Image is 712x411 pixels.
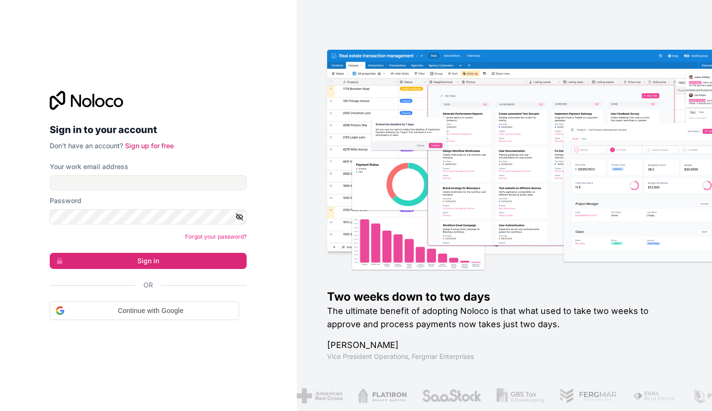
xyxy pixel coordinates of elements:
input: Password [50,209,247,224]
div: Continue with Google [50,301,239,320]
h2: Sign in to your account [50,121,247,138]
label: Password [50,196,81,205]
span: Continue with Google [68,306,233,316]
img: /assets/american-red-cross-BAupjrZR.png [297,388,343,403]
h1: Vice President Operations , Fergmar Enterprises [327,352,682,361]
img: /assets/gbstax-C-GtDUiK.png [497,388,545,403]
button: Sign in [50,253,247,269]
a: Sign up for free [125,142,174,150]
label: Your work email address [50,162,128,171]
span: Don't have an account? [50,142,123,150]
input: Email address [50,175,247,190]
h1: Two weeks down to two days [327,289,682,304]
img: /assets/saastock-C6Zbiodz.png [422,388,481,403]
a: Forgot your password? [185,233,247,240]
span: Or [143,280,153,290]
img: /assets/fergmar-CudnrXN5.png [560,388,617,403]
img: /assets/flatiron-C8eUkumj.png [358,388,407,403]
h1: [PERSON_NAME] [327,339,682,352]
h2: The ultimate benefit of adopting Noloco is that what used to take two weeks to approve and proces... [327,304,682,331]
img: /assets/fiera-fwj2N5v4.png [632,388,677,403]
